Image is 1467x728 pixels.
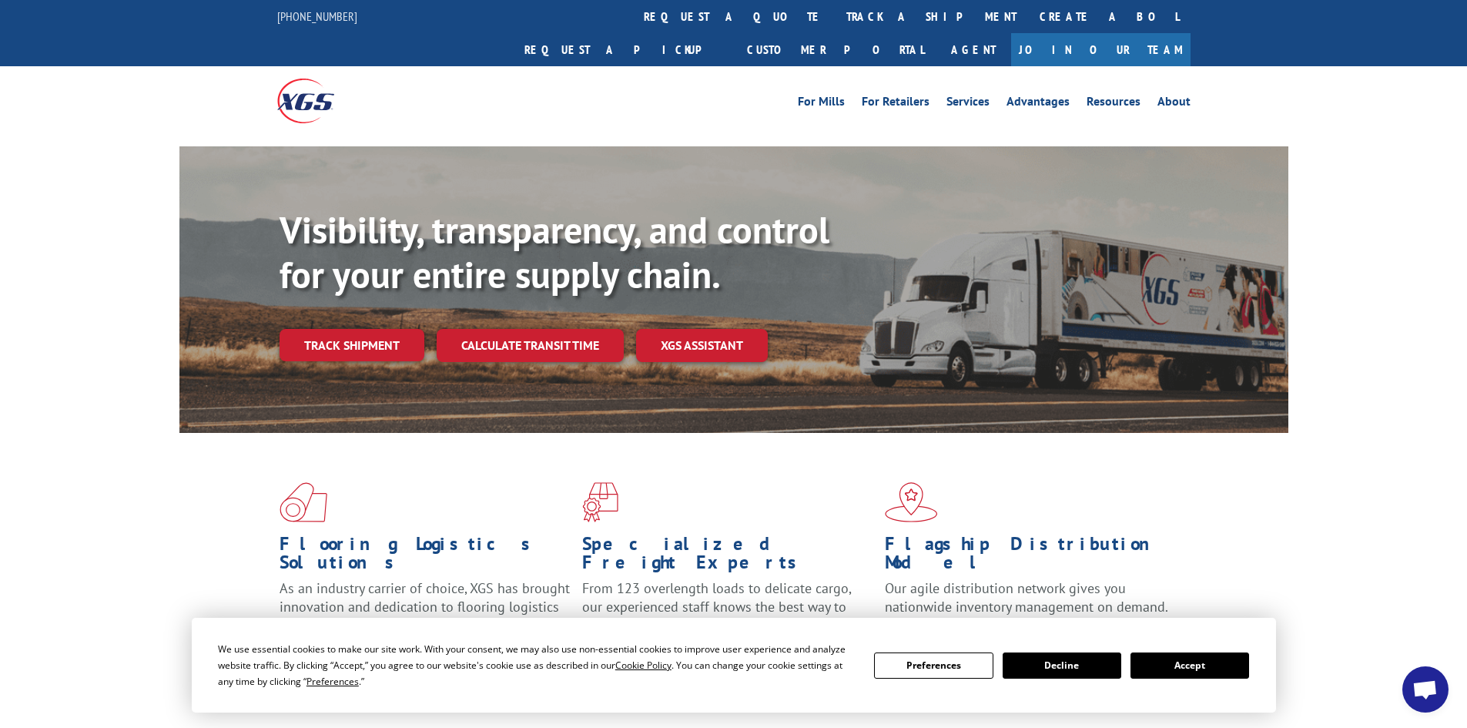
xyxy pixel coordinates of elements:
[192,618,1276,713] div: Cookie Consent Prompt
[437,329,624,362] a: Calculate transit time
[1003,653,1121,679] button: Decline
[280,482,327,522] img: xgs-icon-total-supply-chain-intelligence-red
[862,96,929,112] a: For Retailers
[636,329,768,362] a: XGS ASSISTANT
[1087,96,1140,112] a: Resources
[280,535,571,579] h1: Flooring Logistics Solutions
[798,96,845,112] a: For Mills
[946,96,990,112] a: Services
[1130,653,1249,679] button: Accept
[306,675,359,688] span: Preferences
[874,653,993,679] button: Preferences
[735,33,936,66] a: Customer Portal
[280,329,424,361] a: Track shipment
[280,206,829,298] b: Visibility, transparency, and control for your entire supply chain.
[582,579,873,648] p: From 123 overlength loads to delicate cargo, our experienced staff knows the best way to move you...
[1402,666,1449,713] a: Open chat
[582,535,873,579] h1: Specialized Freight Experts
[277,8,357,24] a: [PHONE_NUMBER]
[582,482,618,522] img: xgs-icon-focused-on-flooring-red
[1157,96,1191,112] a: About
[280,579,570,634] span: As an industry carrier of choice, XGS has brought innovation and dedication to flooring logistics...
[936,33,1011,66] a: Agent
[513,33,735,66] a: Request a pickup
[615,659,672,672] span: Cookie Policy
[885,482,938,522] img: xgs-icon-flagship-distribution-model-red
[885,579,1168,616] span: Our agile distribution network gives you nationwide inventory management on demand.
[885,535,1176,579] h1: Flagship Distribution Model
[1011,33,1191,66] a: Join Our Team
[218,641,856,689] div: We use essential cookies to make our site work. With your consent, we may also use non-essential ...
[1006,96,1070,112] a: Advantages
